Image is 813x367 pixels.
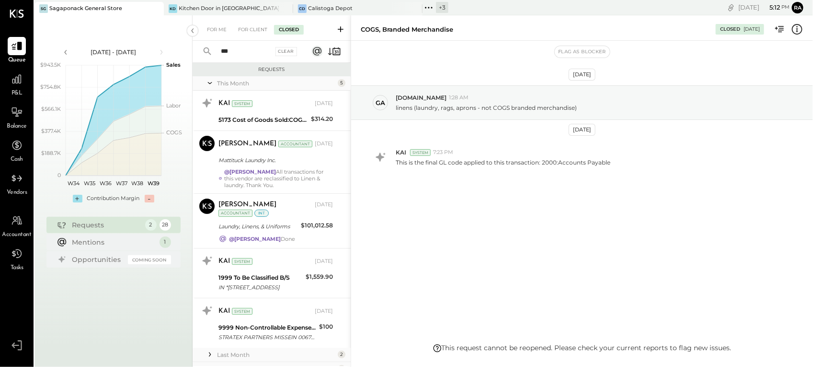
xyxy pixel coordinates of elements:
div: copy link [726,2,736,12]
text: W35 [84,180,95,187]
div: 1 [160,237,171,248]
a: Tasks [0,245,33,272]
div: IN *[STREET_ADDRESS] [218,283,303,292]
text: W36 [99,180,111,187]
span: KAI [396,148,406,156]
a: P&L [0,70,33,98]
div: Kitchen Door in [GEOGRAPHIC_DATA] [179,5,279,12]
p: linens (laundry, rags, aprons - not COGS branded merchandise) [396,104,577,112]
div: [PERSON_NAME] [218,139,276,149]
div: Sagaponack General Store [49,5,122,12]
div: 9999 Non-Controllable Expenses:Other Income and Expenses:To Be Classified P&L [218,323,316,332]
div: Closed [720,26,740,33]
div: Contribution Margin [87,195,140,202]
div: System [232,308,252,315]
div: Laundry, Linens, & Uniforms [218,222,298,231]
div: KAI [218,307,230,316]
div: Last Month [217,351,335,359]
div: 5173 Cost of Goods Sold:COGS, Merchandise:COGS, Branded Merchandise [218,115,308,125]
div: [PERSON_NAME] [218,200,276,210]
div: + 3 [436,2,448,13]
span: 7:23 PM [433,149,453,156]
div: ga [376,98,385,107]
div: $101,012.58 [301,221,333,230]
text: $188.7K [41,150,61,156]
div: Closed [274,25,304,35]
div: $314.20 [311,114,333,124]
div: Opportunities [72,255,123,264]
div: KAI [218,257,230,266]
div: All transactions for this vendor are reclassified to Linen & laundry. Thank You. [224,168,333,189]
div: $1,559.90 [306,272,333,282]
p: This is the final GL code applied to this transaction: 2000:Accounts Payable [396,158,610,166]
div: [DATE] [315,201,333,209]
div: 1999 To Be Classified B/S [218,273,303,283]
div: Requests [197,66,346,73]
text: $943.5K [40,61,61,68]
div: [DATE] - [DATE] [73,48,154,56]
div: [DATE] [315,308,333,315]
div: Accountant [218,210,252,217]
div: KD [169,4,177,13]
text: Sales [166,61,181,68]
div: CD [298,4,307,13]
div: [DATE] [315,140,333,148]
div: 2 [338,351,345,358]
div: Mentions [72,237,155,247]
div: System [410,149,431,156]
div: 2 [145,219,157,231]
button: Flag as Blocker [555,46,610,58]
div: - [145,195,154,202]
span: 1:28 AM [449,94,469,102]
button: Ra [792,2,803,13]
a: Queue [0,37,33,65]
text: $754.8K [40,83,61,90]
div: [DATE] [569,69,595,81]
div: [DATE] [315,100,333,107]
div: [DATE] [569,124,595,136]
div: $100 [319,322,333,331]
div: Calistoga Depot [308,5,353,12]
span: pm [781,4,790,11]
a: Vendors [0,169,33,197]
a: Balance [0,103,33,131]
div: Mattituck Laundry Inc. [218,155,330,165]
strong: @[PERSON_NAME] [224,168,276,175]
span: P&L [11,89,23,98]
text: W39 [147,180,159,187]
text: 0 [57,172,61,178]
div: 5 [338,79,345,87]
div: KAI [218,99,230,108]
text: W34 [68,180,80,187]
div: SG [39,4,48,13]
span: Queue [8,56,26,65]
div: Clear [275,47,298,56]
div: STRATEX PARTNERS MISSEIN 00672 CCD ID: 1161630473 [218,332,316,342]
span: Accountant [2,231,32,239]
div: [DATE] [738,3,790,12]
div: [DATE] [744,26,760,33]
text: COGS [166,129,182,136]
a: Accountant [0,212,33,239]
text: W37 [115,180,127,187]
div: + [73,195,82,202]
div: 28 [160,219,171,231]
div: Done [229,236,295,242]
text: W38 [131,180,143,187]
span: 5 : 12 [761,3,780,12]
span: Vendors [7,189,27,197]
span: Tasks [11,264,23,272]
div: COGS, Branded Merchandise [361,25,453,34]
text: Labor [166,102,181,109]
div: int [254,210,269,217]
text: $377.4K [41,128,61,134]
span: [DOMAIN_NAME] [396,94,447,102]
div: Accountant [278,141,312,147]
text: $566.1K [41,106,61,112]
div: Requests [72,220,140,230]
div: [DATE] [315,258,333,265]
div: System [232,100,252,107]
a: Cash [0,136,33,164]
span: Cash [11,155,23,164]
div: Coming Soon [128,255,171,264]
